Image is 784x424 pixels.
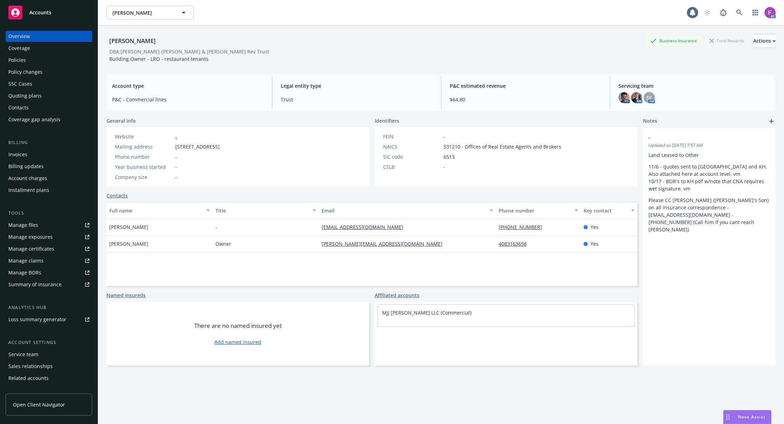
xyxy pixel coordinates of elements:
span: [PERSON_NAME] [109,240,148,247]
span: Manage exposures [6,231,92,243]
div: Manage BORs [8,267,41,278]
a: [PHONE_NUMBER] [499,224,548,230]
div: Drag to move [724,410,732,424]
button: Title [213,202,319,219]
button: Nova Assist [723,410,771,424]
span: - [215,223,217,231]
a: Coverage [6,43,92,54]
span: Updated on [DATE] 7:57 AM [649,142,770,149]
span: Notes [643,117,657,125]
div: Coverage gap analysis [8,114,60,125]
span: Building Owner - LRO - restaurant tenants [109,56,208,62]
span: P&C - Commercial lines [112,96,264,103]
div: Billing [6,139,92,146]
div: Overview [8,31,30,42]
button: Email [319,202,496,219]
a: Service team [6,349,92,360]
a: - [175,133,177,140]
img: photo [618,92,630,103]
a: Manage claims [6,255,92,266]
div: Mailing address [115,143,173,150]
span: $64.80 [450,96,601,103]
div: DBA: [PERSON_NAME]-[PERSON_NAME] & [PERSON_NAME] Rev Trust [109,48,269,55]
a: Start snowing [700,6,714,20]
a: SSC Cases [6,78,92,89]
span: 6513 [444,153,455,160]
span: - [175,163,177,171]
a: Manage BORs [6,267,92,278]
span: - [444,133,445,140]
a: [EMAIL_ADDRESS][DOMAIN_NAME] [322,224,409,230]
div: NAICS [383,143,441,150]
span: [PERSON_NAME] [112,9,173,16]
div: Manage exposures [8,231,53,243]
div: -Updated on [DATE] 7:57 AMLand Leased to Other11/6 - quotes sent to [GEOGRAPHIC_DATA] and KH. Als... [643,128,776,239]
span: Owner [215,240,231,247]
div: Policy changes [8,66,43,78]
div: Client navigator features [8,385,66,396]
a: Named insureds [107,292,146,299]
span: Open Client Navigator [13,401,65,408]
a: Switch app [748,6,762,20]
span: Servicing team [618,82,770,89]
span: - [649,134,752,141]
a: [PERSON_NAME][EMAIL_ADDRESS][DOMAIN_NAME] [322,240,448,247]
a: Contacts [107,192,128,199]
button: Phone number [496,202,581,219]
span: - [444,163,445,171]
span: SF [646,94,652,101]
div: Business Insurance [647,36,701,45]
div: CSLB [383,163,441,171]
span: Trust [281,96,432,103]
span: Nova Assist [738,414,765,420]
div: Email [322,207,485,214]
div: Key contact [584,207,627,214]
div: Website [115,133,173,140]
span: General info [107,117,136,124]
div: Manage claims [8,255,44,266]
a: Summary of insurance [6,279,92,290]
div: Phone number [499,207,570,214]
a: Report a Bug [716,6,730,20]
div: Manage files [8,220,38,231]
a: Billing updates [6,161,92,172]
a: Manage certificates [6,243,92,254]
span: Yes [591,223,599,231]
a: 4083163698 [499,240,532,247]
div: Service team [8,349,38,360]
div: Sales relationships [8,361,53,372]
div: FEIN [383,133,441,140]
button: Full name [107,202,213,219]
div: [PERSON_NAME] [107,36,159,45]
div: Billing updates [8,161,44,172]
a: Accounts [6,3,92,22]
a: Manage files [6,220,92,231]
span: 531210 - Offices of Real Estate Agents and Brokers [444,143,561,150]
a: Client navigator features [6,385,92,396]
a: Installment plans [6,185,92,196]
div: SSC Cases [8,78,32,89]
span: Legal entity type [281,82,432,89]
a: Sales relationships [6,361,92,372]
div: Contacts [8,102,29,113]
div: Manage certificates [8,243,54,254]
button: Actions [753,34,776,48]
span: Yes [591,240,599,247]
span: [STREET_ADDRESS] [175,143,220,150]
div: Invoices [8,149,27,160]
div: Loss summary generator [8,314,66,325]
span: - [175,173,177,181]
a: Add named insured [214,338,261,346]
a: Account charges [6,173,92,184]
div: Summary of insurance [8,279,61,290]
div: Coverage [8,43,30,54]
a: Quoting plans [6,90,92,101]
span: P&C estimated revenue [450,82,601,89]
p: 11/6 - quotes sent to [GEOGRAPHIC_DATA] and KH. Also attached here at account level. vm 10/17 - B... [649,163,770,192]
a: Loss summary generator [6,314,92,325]
span: Account type [112,82,264,89]
a: MJJ [PERSON_NAME] LLC (Commercial) [382,309,471,316]
div: Tools [6,210,92,217]
div: Full name [109,207,202,214]
p: Land Leased to Other [649,151,770,159]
